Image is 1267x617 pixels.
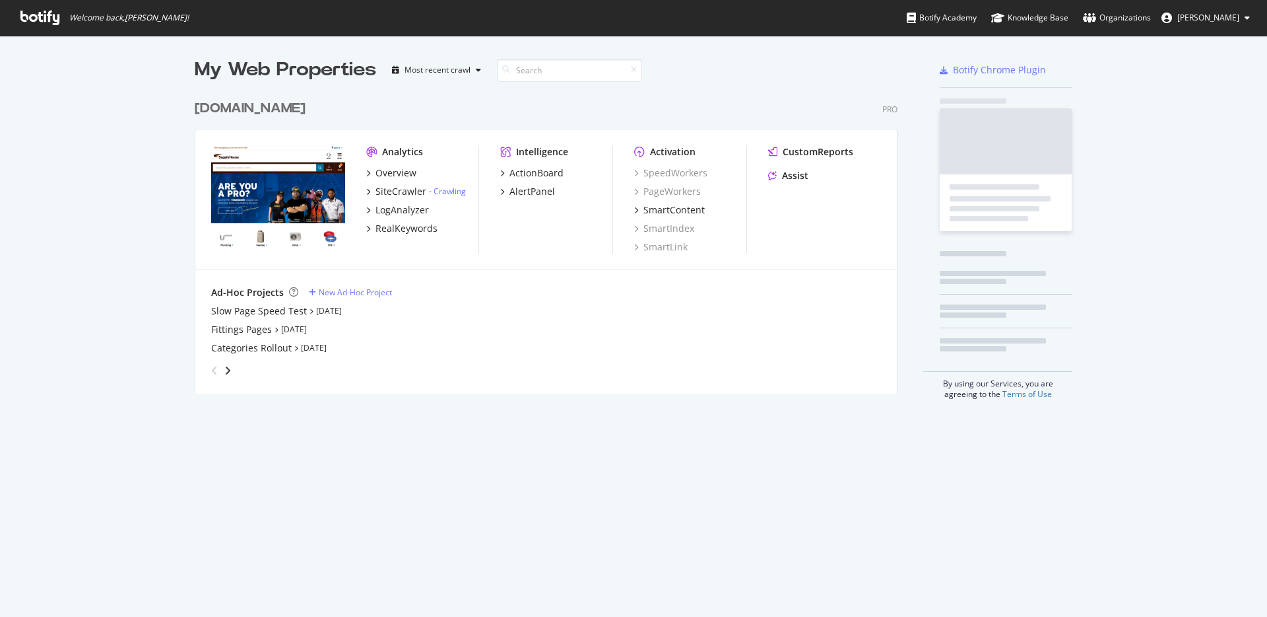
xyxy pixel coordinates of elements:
[366,166,416,180] a: Overview
[634,203,705,217] a: SmartContent
[429,186,466,197] div: -
[223,364,232,377] div: angle-right
[991,11,1068,24] div: Knowledge Base
[634,185,701,198] a: PageWorkers
[768,169,808,182] a: Assist
[301,342,327,353] a: [DATE]
[211,323,272,336] a: Fittings Pages
[195,99,306,118] div: [DOMAIN_NAME]
[366,203,429,217] a: LogAnalyzer
[375,166,416,180] div: Overview
[497,59,642,82] input: Search
[643,203,705,217] div: SmartContent
[783,145,853,159] div: CustomReports
[405,66,471,74] div: Most recent crawl
[375,185,426,198] div: SiteCrawler
[195,99,311,118] a: [DOMAIN_NAME]
[281,324,307,335] a: [DATE]
[382,145,423,159] div: Analytics
[1083,11,1151,24] div: Organizations
[882,104,897,115] div: Pro
[434,186,466,197] a: Crawling
[907,11,977,24] div: Botify Academy
[1002,388,1052,400] a: Terms of Use
[782,169,808,182] div: Assist
[211,286,284,299] div: Ad-Hoc Projects
[387,59,486,81] button: Most recent crawl
[768,145,853,159] a: CustomReports
[634,166,707,180] a: SpeedWorkers
[319,287,392,298] div: New Ad-Hoc Project
[634,240,688,254] a: SmartLink
[500,185,555,198] a: AlertPanel
[634,222,694,235] a: SmartIndex
[953,63,1046,77] div: Botify Chrome Plugin
[923,371,1072,400] div: By using our Services, you are agreeing to the
[195,83,908,394] div: grid
[309,287,392,298] a: New Ad-Hoc Project
[1177,12,1239,23] span: Alejandra Roca
[375,203,429,217] div: LogAnalyzer
[516,145,568,159] div: Intelligence
[650,145,696,159] div: Activation
[211,145,345,252] img: www.supplyhouse.com
[366,185,466,198] a: SiteCrawler- Crawling
[69,13,189,23] span: Welcome back, [PERSON_NAME] !
[366,222,438,235] a: RealKeywords
[195,57,376,83] div: My Web Properties
[509,166,564,180] div: ActionBoard
[211,342,292,355] a: Categories Rollout
[500,166,564,180] a: ActionBoard
[206,360,223,381] div: angle-left
[375,222,438,235] div: RealKeywords
[940,63,1046,77] a: Botify Chrome Plugin
[1151,7,1260,28] button: [PERSON_NAME]
[316,305,342,316] a: [DATE]
[211,305,307,318] a: Slow Page Speed Test
[509,185,555,198] div: AlertPanel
